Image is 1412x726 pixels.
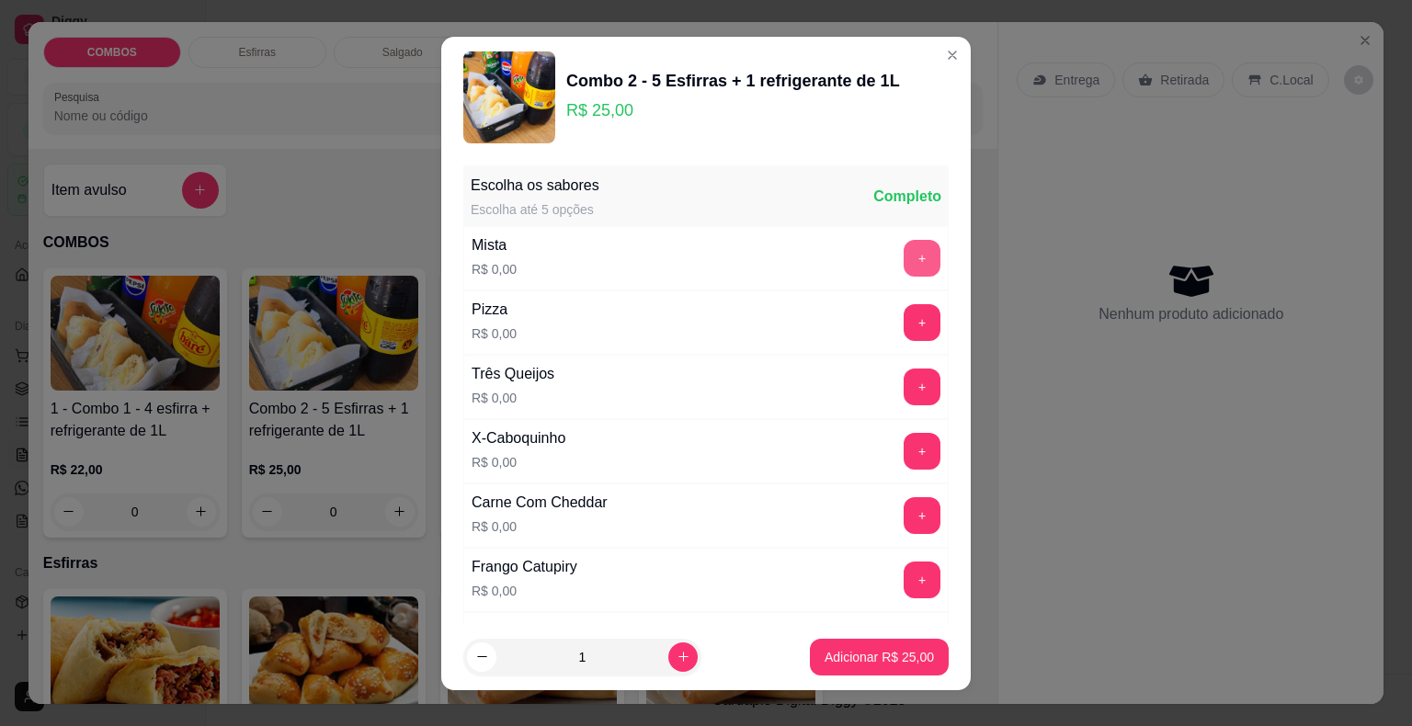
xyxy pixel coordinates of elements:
[472,453,565,471] p: R$ 0,00
[472,620,538,642] div: Chocolate
[472,260,517,278] p: R$ 0,00
[472,556,577,578] div: Frango Catupiry
[472,389,554,407] p: R$ 0,00
[825,648,934,666] p: Adicionar R$ 25,00
[471,175,599,197] div: Escolha os sabores
[668,642,698,672] button: increase-product-quantity
[566,97,900,123] p: R$ 25,00
[904,497,940,534] button: add
[471,200,599,219] div: Escolha até 5 opções
[938,40,967,70] button: Close
[904,562,940,598] button: add
[810,639,949,675] button: Adicionar R$ 25,00
[472,324,517,343] p: R$ 0,00
[463,51,555,143] img: product-image
[873,186,941,208] div: Completo
[566,68,900,94] div: Combo 2 - 5 Esfirras + 1 refrigerante de 1L
[472,427,565,449] div: X-Caboquinho
[472,582,577,600] p: R$ 0,00
[467,642,496,672] button: decrease-product-quantity
[472,234,517,256] div: Mista
[904,433,940,470] button: add
[904,304,940,341] button: add
[472,517,608,536] p: R$ 0,00
[472,492,608,514] div: Carne Com Cheddar
[904,369,940,405] button: add
[472,363,554,385] div: Três Queijos
[472,299,517,321] div: Pizza
[904,240,940,277] button: add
